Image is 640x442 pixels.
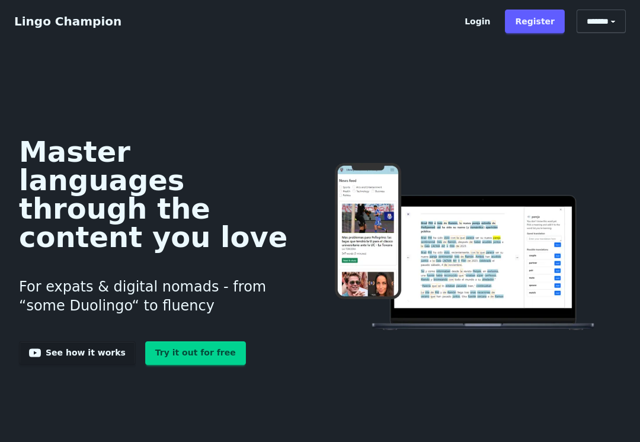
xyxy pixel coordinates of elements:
[19,263,292,329] h3: For expats & digital nomads - from “some Duolingo“ to fluency
[19,341,136,365] a: See how it works
[145,341,246,365] a: Try it out for free
[14,14,121,28] a: Lingo Champion
[505,9,565,33] a: Register
[311,163,621,332] img: Learn languages online
[19,137,292,251] h1: Master languages through the content you love
[455,9,500,33] a: Login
